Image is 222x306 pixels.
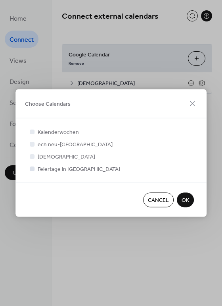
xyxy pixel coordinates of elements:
span: ech neu-[GEOGRAPHIC_DATA] [38,141,113,149]
button: OK [177,193,194,207]
span: Choose Calendars [25,100,71,108]
span: [DEMOGRAPHIC_DATA] [38,153,95,161]
span: Kalenderwochen [38,128,79,137]
span: Cancel [148,196,169,205]
span: Feiertage in [GEOGRAPHIC_DATA] [38,165,120,174]
span: OK [182,196,189,205]
button: Cancel [143,193,174,207]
